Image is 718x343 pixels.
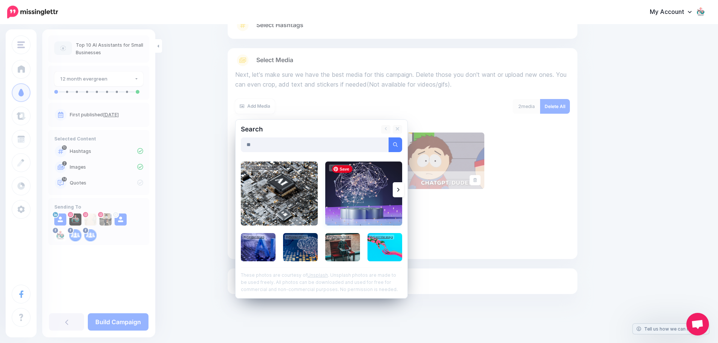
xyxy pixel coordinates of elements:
div: By [285,235,308,239]
img: 485211556_1235285974875661_2420593909367147222_n-bsa154802.jpg [84,213,96,226]
a: Delete All [540,99,570,114]
img: aDtjnaRy1nj-bsa139534.png [69,229,81,241]
p: These photos are courtesy of . Unsplash photos are made to be used freely. All photos can be down... [241,267,402,293]
img: 7BRA7KLN7RD318NSPSJAIHGNLBRRC6ZG.gif [406,133,484,189]
img: menu.png [17,41,25,48]
span: Select Hashtags [256,20,303,30]
div: By [242,235,266,239]
a: Select Media [235,54,570,66]
p: Top 10 AI Assistants for Small Businesses [76,41,143,56]
p: Hashtags [70,148,143,155]
img: user_default_image.png [115,213,127,226]
img: YouTube.com/@DreySantesson [325,233,360,261]
img: Hold My Hand [367,233,402,261]
a: [PERSON_NAME] [250,166,279,170]
button: 12 month evergreen [54,72,143,86]
h4: Selected Content [54,136,143,142]
a: Unsplash [307,272,328,278]
img: 223274431_207235061409589_3165409955215223380_n-bsa154803.jpg [100,213,112,226]
div: 12 month evergreen [60,75,134,83]
h4: Sending To [54,204,143,210]
a: Add Media [235,99,275,114]
span: 2 [518,104,521,109]
a: [DATE] [103,112,119,117]
span: Select Media [256,55,293,65]
div: Open chat [686,313,709,335]
h2: Search [241,126,263,133]
div: By [327,235,353,239]
a: Cash Macanaya [374,235,393,239]
img: Futuristic 3D Render [241,233,276,261]
div: Select Media [235,66,570,253]
img: aDtjnaRy1nj-bsa139535.png [84,229,96,241]
span: 14 [62,177,67,181]
img: Missinglettr [7,6,58,18]
img: article-default-image-icon.png [54,41,72,55]
span: Save [332,165,352,173]
a: Rubidium Beach [247,235,264,239]
a: My Account [642,3,707,21]
img: 357774252_272542952131600_5124155199893867819_n-bsa140707.jpg [69,213,81,226]
a: Rubidium Beach [289,235,306,239]
div: media [513,99,540,114]
span: 2 [62,161,67,166]
p: Quotes [70,180,143,186]
a: [PERSON_NAME] [331,235,351,239]
p: First published [70,111,143,118]
div: By [329,165,351,171]
img: 3D render of AI and GPU processors [241,162,318,226]
span: 10 [62,145,67,150]
div: By [245,165,280,171]
p: Next, let's make sure we have the best media for this campaign. Delete those you don't want or up... [235,70,570,90]
div: By [369,235,394,239]
a: Tell us how we can improve [633,324,709,334]
img: user_default_image.png [54,213,66,226]
a: Select Hashtags [235,19,570,39]
img: Futuristic 3D Render [283,233,318,261]
p: Images [70,164,143,171]
img: 293739338_113555524758435_6240255962081998429_n-bsa139531.jpg [54,229,66,241]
